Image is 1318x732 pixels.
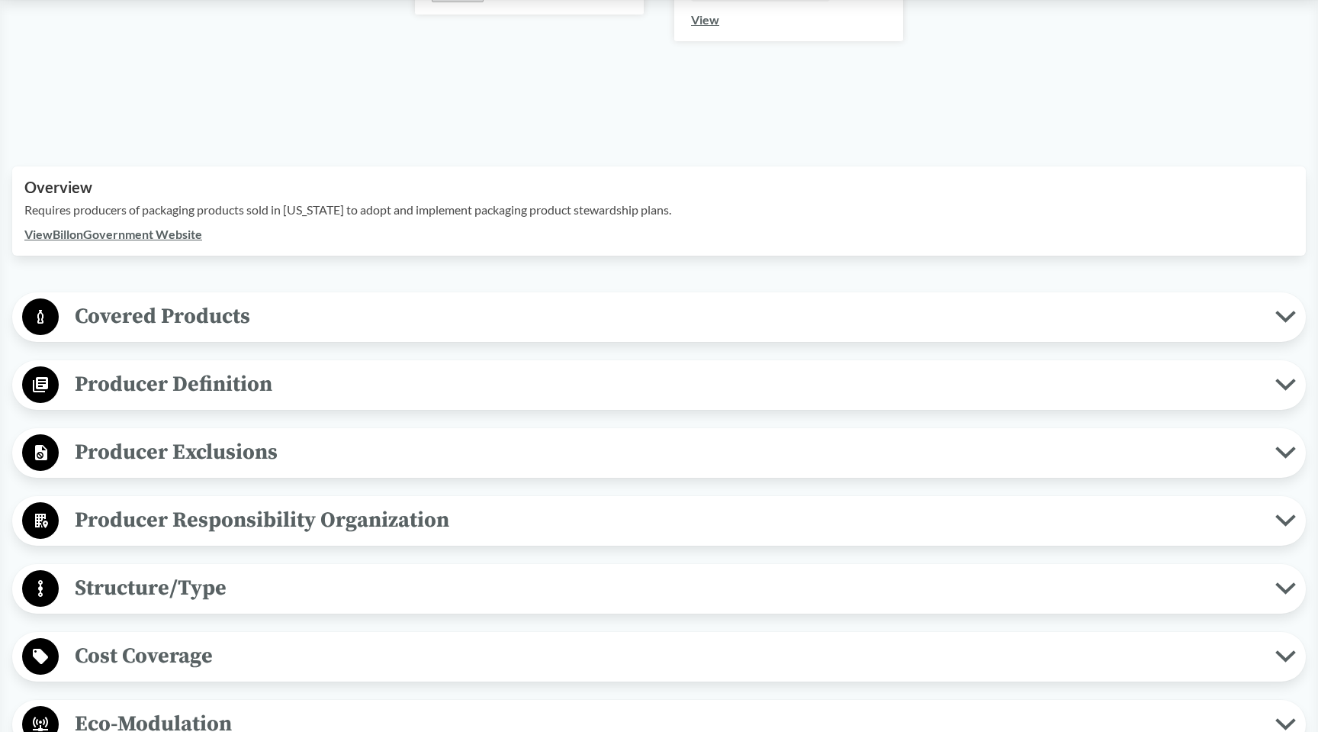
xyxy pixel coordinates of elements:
h2: Overview [24,179,1294,196]
a: ViewBillonGovernment Website [24,227,202,241]
span: Structure/Type [59,571,1275,605]
p: Requires producers of packaging products sold in [US_STATE] to adopt and implement packaging prod... [24,201,1294,219]
span: Producer Exclusions [59,435,1275,469]
span: Cost Coverage [59,639,1275,673]
a: View [691,12,719,27]
button: Producer Definition [18,366,1300,405]
span: Producer Responsibility Organization [59,503,1275,537]
button: Cost Coverage [18,637,1300,676]
button: Producer Exclusions [18,434,1300,472]
button: Producer Responsibility Organization [18,501,1300,540]
button: Covered Products [18,298,1300,337]
span: Producer Definition [59,367,1275,401]
span: Covered Products [59,299,1275,334]
button: Structure/Type [18,569,1300,608]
